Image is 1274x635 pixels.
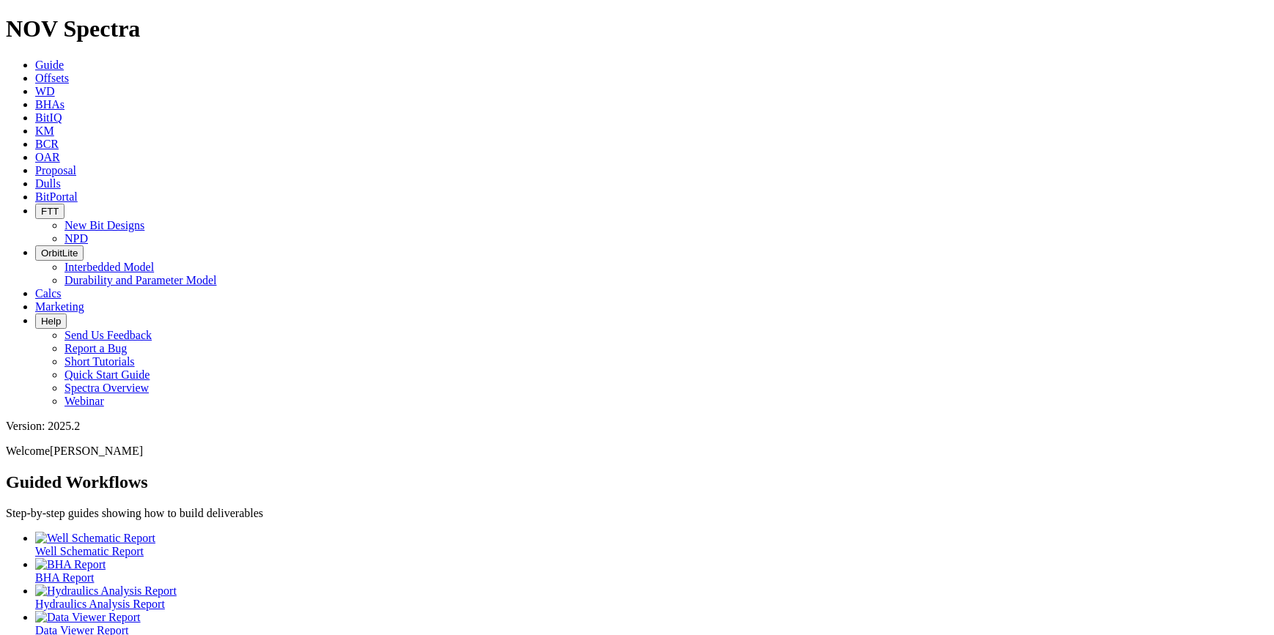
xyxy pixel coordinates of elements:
[65,232,88,245] a: NPD
[35,245,84,261] button: OrbitLite
[6,472,1268,492] h2: Guided Workflows
[35,584,177,598] img: Hydraulics Analysis Report
[41,316,61,327] span: Help
[65,382,149,394] a: Spectra Overview
[35,125,54,137] a: KM
[41,248,78,259] span: OrbitLite
[65,342,127,354] a: Report a Bug
[35,598,165,610] span: Hydraulics Analysis Report
[35,545,144,557] span: Well Schematic Report
[35,584,1268,610] a: Hydraulics Analysis Report Hydraulics Analysis Report
[65,395,104,407] a: Webinar
[6,420,1268,433] div: Version: 2025.2
[65,355,135,368] a: Short Tutorials
[65,219,144,231] a: New Bit Designs
[35,532,155,545] img: Well Schematic Report
[6,445,1268,458] p: Welcome
[35,532,1268,557] a: Well Schematic Report Well Schematic Report
[6,507,1268,520] p: Step-by-step guides showing how to build deliverables
[35,98,65,111] a: BHAs
[35,558,106,571] img: BHA Report
[35,611,141,624] img: Data Viewer Report
[35,571,94,584] span: BHA Report
[35,111,62,124] a: BitIQ
[6,15,1268,42] h1: NOV Spectra
[50,445,143,457] span: [PERSON_NAME]
[35,177,61,190] a: Dulls
[35,164,76,177] a: Proposal
[35,190,78,203] a: BitPortal
[35,72,69,84] a: Offsets
[35,313,67,329] button: Help
[65,261,154,273] a: Interbedded Model
[35,138,59,150] a: BCR
[35,287,62,300] a: Calcs
[35,558,1268,584] a: BHA Report BHA Report
[41,206,59,217] span: FTT
[65,368,150,381] a: Quick Start Guide
[65,274,217,286] a: Durability and Parameter Model
[65,329,152,341] a: Send Us Feedback
[35,85,55,97] a: WD
[35,204,65,219] button: FTT
[35,59,64,71] a: Guide
[35,151,60,163] a: OAR
[35,300,84,313] a: Marketing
